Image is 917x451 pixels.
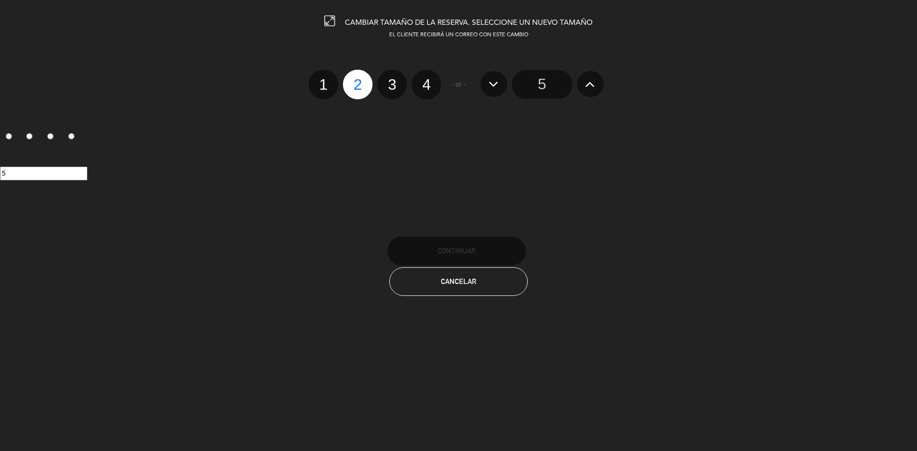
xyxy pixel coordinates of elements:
[389,267,528,296] button: Cancelar
[437,247,476,255] span: Continuar
[345,19,593,27] span: CAMBIAR TAMAÑO DE LA RESERVA. SELECCIONE UN NUEVO TAMAÑO
[451,79,466,90] span: - or -
[389,32,528,38] span: EL CLIENTE RECIBIRÁ UN CORREO CON ESTE CAMBIO
[377,70,407,99] label: 3
[441,277,476,285] span: Cancelar
[343,70,373,99] label: 2
[309,70,338,99] label: 1
[26,133,32,139] input: 2
[412,70,441,99] label: 4
[68,133,75,139] input: 4
[6,133,12,139] input: 1
[42,129,63,146] label: 3
[47,133,53,139] input: 3
[387,237,526,265] button: Continuar
[63,129,84,146] label: 4
[21,129,42,146] label: 2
